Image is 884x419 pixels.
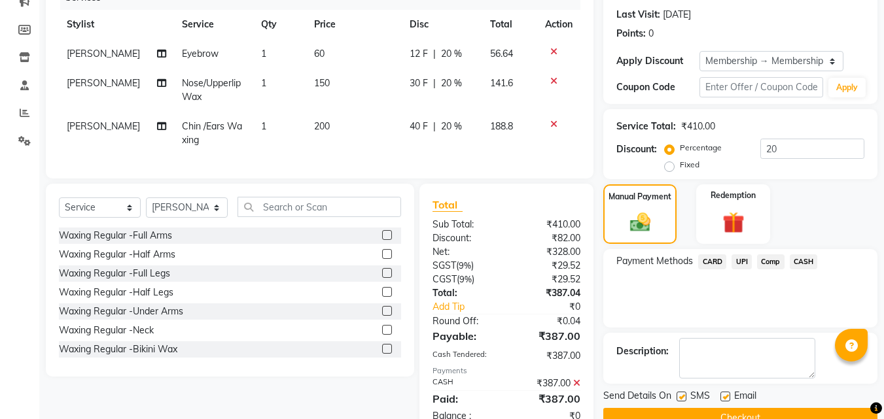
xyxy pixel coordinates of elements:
[757,254,785,269] span: Comp
[59,305,183,318] div: Waxing Regular -Under Arms
[648,27,654,41] div: 0
[59,248,175,261] div: Waxing Regular -Half Arms
[459,274,472,284] span: 9%
[506,259,590,273] div: ₹29.52
[410,76,428,90] span: 30 F
[663,8,691,22] div: [DATE]
[699,77,823,97] input: Enter Offer / Coupon Code
[59,324,154,337] div: Waxing Regular -Neck
[433,365,580,377] div: Payments
[616,120,676,133] div: Service Total:
[238,197,401,217] input: Search or Scan
[506,391,590,407] div: ₹387.00
[402,10,482,39] th: Disc
[261,77,266,89] span: 1
[828,78,866,97] button: Apply
[680,142,722,154] label: Percentage
[423,391,506,407] div: Paid:
[261,48,266,59] span: 1
[433,273,457,285] span: CGST
[433,120,436,133] span: |
[506,231,590,245] div: ₹82.00
[624,210,657,234] img: _cash.svg
[59,229,172,243] div: Waxing Regular -Full Arms
[423,259,506,273] div: ( )
[506,218,590,231] div: ₹410.00
[616,344,669,358] div: Description:
[616,8,660,22] div: Last Visit:
[423,377,506,390] div: CASH
[616,54,699,68] div: Apply Discount
[182,77,241,103] span: Nose/Upperlip Wax
[441,47,462,61] span: 20 %
[711,190,756,201] label: Redemption
[506,377,590,390] div: ₹387.00
[537,10,580,39] th: Action
[732,254,752,269] span: UPI
[423,218,506,231] div: Sub Total:
[490,120,513,132] span: 188.8
[306,10,402,39] th: Price
[609,191,671,203] label: Manual Payment
[433,76,436,90] span: |
[59,10,174,39] th: Stylist
[506,245,590,259] div: ₹328.00
[506,286,590,300] div: ₹387.04
[734,389,756,405] span: Email
[423,300,520,314] a: Add Tip
[67,120,140,132] span: [PERSON_NAME]
[67,48,140,59] span: [PERSON_NAME]
[616,80,699,94] div: Coupon Code
[423,245,506,259] div: Net:
[698,254,726,269] span: CARD
[182,120,242,146] span: Chin /Ears Waxing
[253,10,306,39] th: Qty
[174,10,253,39] th: Service
[490,48,513,59] span: 56.64
[410,120,428,133] span: 40 F
[67,77,140,89] span: [PERSON_NAME]
[690,389,710,405] span: SMS
[482,10,538,39] th: Total
[506,328,590,344] div: ₹387.00
[716,209,751,236] img: _gift.svg
[616,142,657,156] div: Discount:
[459,260,471,271] span: 9%
[616,254,693,268] span: Payment Methods
[59,286,173,299] div: Waxing Regular -Half Legs
[433,47,436,61] span: |
[314,77,330,89] span: 150
[521,300,591,314] div: ₹0
[616,27,646,41] div: Points:
[490,77,513,89] span: 141.6
[506,273,590,286] div: ₹29.52
[261,120,266,132] span: 1
[423,273,506,286] div: ( )
[423,286,506,300] div: Total:
[441,76,462,90] span: 20 %
[314,120,330,132] span: 200
[506,314,590,328] div: ₹0.04
[314,48,325,59] span: 60
[506,349,590,363] div: ₹387.00
[423,314,506,328] div: Round Off:
[433,198,463,212] span: Total
[59,343,177,356] div: Waxing Regular -Bikini Wax
[59,267,170,280] div: Waxing Regular -Full Legs
[681,120,715,133] div: ₹410.00
[423,231,506,245] div: Discount:
[182,48,219,59] span: Eyebrow
[441,120,462,133] span: 20 %
[423,328,506,344] div: Payable:
[433,260,456,271] span: SGST
[423,349,506,363] div: Cash Tendered:
[790,254,818,269] span: CASH
[410,47,428,61] span: 12 F
[603,389,671,405] span: Send Details On
[680,159,699,171] label: Fixed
